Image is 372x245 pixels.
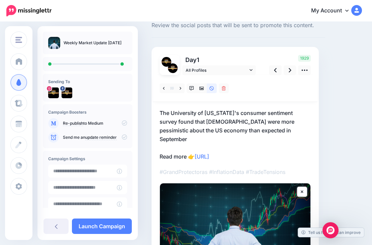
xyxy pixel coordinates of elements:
span: 1929 [298,55,311,62]
img: e65a6638b402200188d69fabb8e496c1_thumb.jpg [48,37,60,49]
img: 344731798_918990389376682_9193883509980635057_n-bsa137634.jpg [168,63,178,73]
span: All Profiles [186,67,248,74]
span: 1 [197,56,199,63]
img: 344731798_918990389376682_9193883509980635057_n-bsa137634.jpg [62,87,72,98]
div: Open Intercom Messenger [322,222,339,238]
img: Missinglettr [6,5,52,16]
p: to Medium [63,120,127,126]
a: [URL] [195,153,209,160]
a: Tell us how we can improve [298,228,364,237]
img: 345192811_762647492054429_4496082037747533439_n-bsa137222.jpg [162,57,171,67]
a: All Profiles [182,65,256,75]
a: Re-publish [63,121,83,126]
img: 345192811_762647492054429_4496082037747533439_n-bsa137222.jpg [48,87,59,98]
p: The University of [US_STATE]'s consumer sentiment survey found that [DEMOGRAPHIC_DATA] were more ... [160,109,311,161]
a: update reminder [85,135,117,140]
p: Send me an [63,134,127,140]
p: Weekly Market Update [DATE] [64,40,121,46]
h4: Sending To [48,79,127,84]
p: Day [182,55,257,65]
p: #GrandProtectoras #InflationData #TradeTensions [160,168,311,176]
img: menu.png [15,37,22,43]
h4: Campaign Settings [48,156,127,161]
span: Review the social posts that will be sent to promote this content. [152,21,325,30]
h4: Campaign Boosters [48,110,127,115]
a: My Account [304,3,362,19]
